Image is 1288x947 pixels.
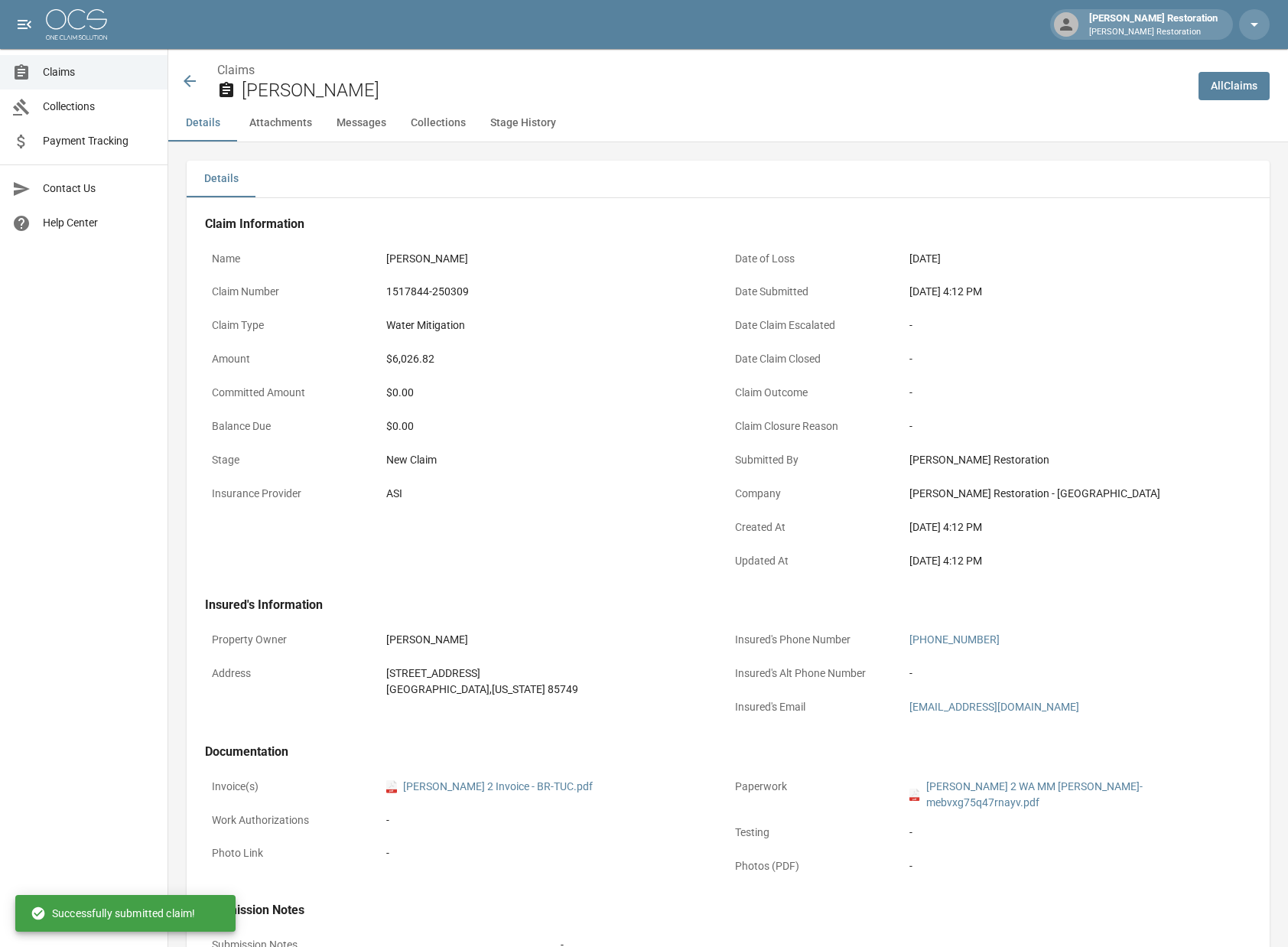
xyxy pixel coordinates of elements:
button: Details [168,105,237,142]
div: $0.00 [386,385,721,401]
a: AllClaims [1199,72,1270,100]
div: - [909,825,1244,841]
p: Insured's Email [728,692,903,722]
div: [PERSON_NAME] Restoration - [GEOGRAPHIC_DATA] [909,486,1244,502]
a: pdf[PERSON_NAME] 2 WA MM [PERSON_NAME]-mebvxg75q47rnayv.pdf [909,779,1244,811]
p: Submitted By [728,445,903,475]
p: Address [205,659,379,688]
span: Collections [43,99,155,115]
p: Invoice(s) [205,772,379,802]
p: Paperwork [728,772,903,802]
div: [STREET_ADDRESS] [386,666,578,682]
p: Claim Type [205,311,379,340]
a: [PHONE_NUMBER] [909,633,1000,646]
div: [DATE] 4:12 PM [909,284,1244,300]
h4: Claim Information [205,216,1251,232]
p: Updated At [728,546,903,576]
button: Messages [324,105,398,142]
div: ASI [386,486,402,502]
div: [DATE] 4:12 PM [909,553,1244,569]
div: 1517844-250309 [386,284,469,300]
button: Attachments [237,105,324,142]
div: [PERSON_NAME] Restoration [1083,11,1224,38]
p: Claim Outcome [728,378,903,408]
p: Photo Link [205,838,379,868]
p: Insured's Alt Phone Number [728,659,903,688]
img: ocs-logo-white-transparent.png [46,9,107,40]
span: Payment Tracking [43,133,155,149]
button: Collections [398,105,478,142]
nav: breadcrumb [217,61,1186,80]
div: [PERSON_NAME] Restoration [909,452,1244,468]
p: Date Claim Escalated [728,311,903,340]
p: Testing [728,818,903,848]
div: - [386,812,721,828]
p: Insured's Phone Number [728,625,903,655]
p: Committed Amount [205,378,379,408]
p: Claim Number [205,277,379,307]
button: Stage History [478,105,568,142]
p: Created At [728,513,903,542]
p: Date of Loss [728,244,903,274]
div: details tabs [187,161,1270,197]
div: Successfully submitted claim! [31,900,195,927]
button: open drawer [9,9,40,40]
div: $6,026.82 [386,351,434,367]
p: [PERSON_NAME] Restoration [1089,26,1218,39]
p: Date Claim Closed [728,344,903,374]
div: - [909,385,1244,401]
p: Name [205,244,379,274]
div: [GEOGRAPHIC_DATA] , [US_STATE] 85749 [386,682,578,698]
div: - [909,666,912,682]
div: - [909,858,1244,874]
div: New Claim [386,452,721,468]
span: Claims [43,64,155,80]
div: anchor tabs [168,105,1288,142]
h4: Submission Notes [205,903,1251,918]
a: pdf[PERSON_NAME] 2 Invoice - BR-TUC.pdf [386,779,593,795]
div: - [909,317,1244,334]
p: Stage [205,445,379,475]
a: Claims [217,63,255,77]
a: [EMAIL_ADDRESS][DOMAIN_NAME] [909,701,1079,713]
p: Claim Closure Reason [728,412,903,441]
p: Photos (PDF) [728,851,903,881]
h4: Insured's Information [205,597,1251,613]
h4: Documentation [205,744,1251,760]
div: [PERSON_NAME] [386,251,468,267]
span: Help Center [43,215,155,231]
div: [PERSON_NAME] [386,632,468,648]
span: Contact Us [43,181,155,197]
p: Amount [205,344,379,374]
div: - [909,418,1244,434]
p: Balance Due [205,412,379,441]
div: [DATE] [909,251,941,267]
p: Property Owner [205,625,379,655]
p: Date Submitted [728,277,903,307]
p: Company [728,479,903,509]
h2: [PERSON_NAME] [242,80,1186,102]
div: - [909,351,1244,367]
p: Work Authorizations [205,805,379,835]
button: Details [187,161,255,197]
div: $0.00 [386,418,721,434]
p: Insurance Provider [205,479,379,509]
div: [DATE] 4:12 PM [909,519,1244,535]
div: Water Mitigation [386,317,465,334]
div: - [386,845,389,861]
